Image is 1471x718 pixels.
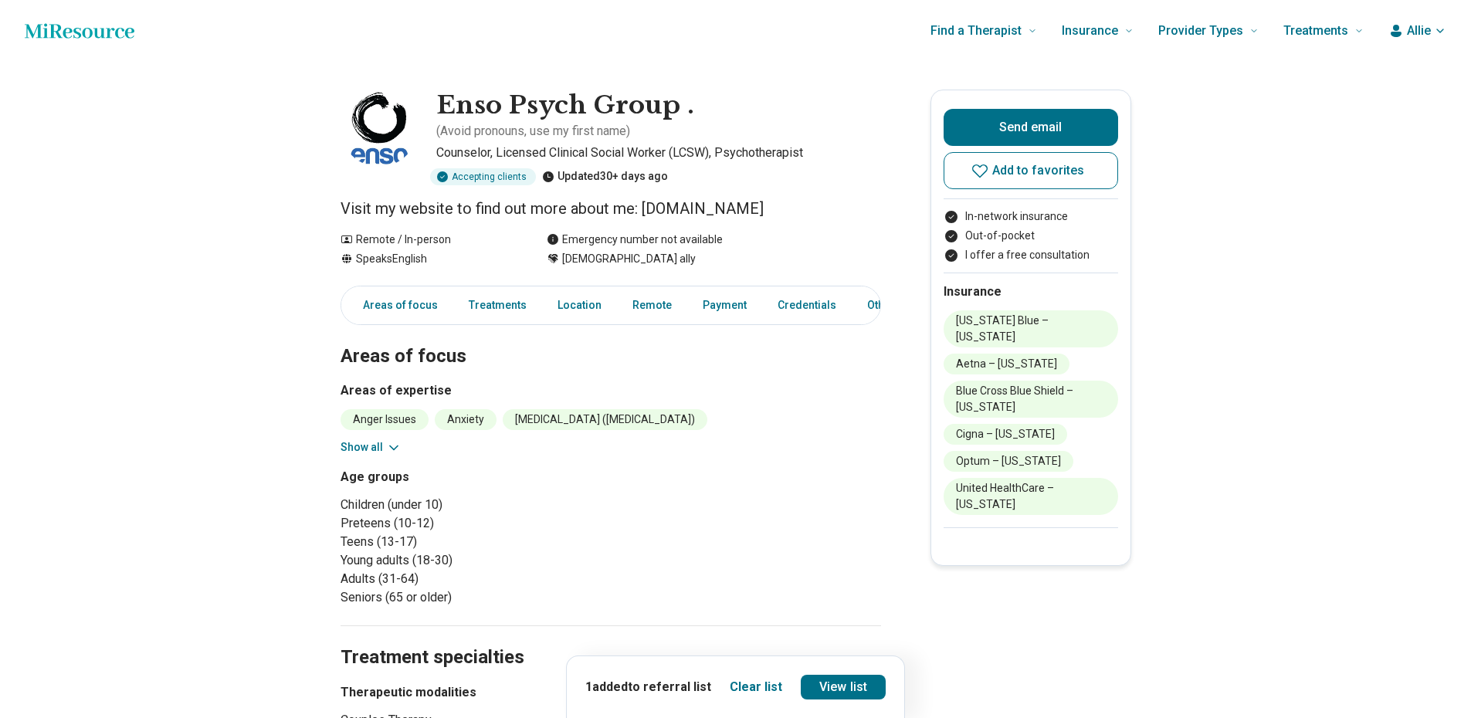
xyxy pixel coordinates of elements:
div: Speaks English [341,251,516,267]
span: [DEMOGRAPHIC_DATA] ally [562,251,696,267]
li: Preteens (10-12) [341,514,605,533]
li: Cigna – [US_STATE] [944,424,1067,445]
h3: Areas of expertise [341,381,881,400]
li: Seniors (65 or older) [341,588,605,607]
div: Updated 30+ days ago [542,168,668,185]
p: Counselor, Licensed Clinical Social Worker (LCSW), Psychotherapist [436,144,881,162]
li: Anger Issues [341,409,429,430]
div: Emergency number not available [547,232,723,248]
span: Find a Therapist [930,20,1022,42]
li: Young adults (18-30) [341,551,605,570]
li: Teens (13-17) [341,533,605,551]
a: View list [801,675,886,699]
li: [MEDICAL_DATA] ([MEDICAL_DATA]) [503,409,707,430]
a: Other [858,290,913,321]
p: 1 added [585,678,711,696]
span: Insurance [1062,20,1118,42]
img: Enso Psych Group ., Counselor [341,90,418,167]
p: Visit my website to find out more about me: [DOMAIN_NAME] [341,198,881,219]
span: Treatments [1283,20,1348,42]
button: Allie [1388,22,1446,40]
li: Out-of-pocket [944,228,1118,244]
a: Credentials [768,290,846,321]
a: Treatments [459,290,536,321]
a: Home page [25,15,134,46]
span: to referral list [628,679,711,694]
span: Provider Types [1158,20,1243,42]
button: Show all [341,439,402,456]
li: Blue Cross Blue Shield – [US_STATE] [944,381,1118,418]
h2: Treatment specialties [341,608,881,671]
div: Remote / In-person [341,232,516,248]
p: ( Avoid pronouns, use my first name ) [436,122,630,141]
a: Areas of focus [344,290,447,321]
h3: Therapeutic modalities [341,683,557,702]
li: In-network insurance [944,208,1118,225]
a: Remote [623,290,681,321]
h2: Areas of focus [341,307,881,370]
button: Clear list [730,678,782,696]
span: Allie [1407,22,1431,40]
li: [US_STATE] Blue – [US_STATE] [944,310,1118,347]
button: Send email [944,109,1118,146]
li: Adults (31-64) [341,570,605,588]
h1: Enso Psych Group . [436,90,694,122]
span: Add to favorites [992,164,1085,177]
h3: Age groups [341,468,605,486]
li: Children (under 10) [341,496,605,514]
a: Payment [693,290,756,321]
button: Add to favorites [944,152,1118,189]
li: I offer a free consultation [944,247,1118,263]
li: Optum – [US_STATE] [944,451,1073,472]
a: Location [548,290,611,321]
li: Anxiety [435,409,497,430]
ul: Payment options [944,208,1118,263]
li: United HealthCare – [US_STATE] [944,478,1118,515]
div: Accepting clients [430,168,536,185]
h2: Insurance [944,283,1118,301]
li: Aetna – [US_STATE] [944,354,1069,374]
